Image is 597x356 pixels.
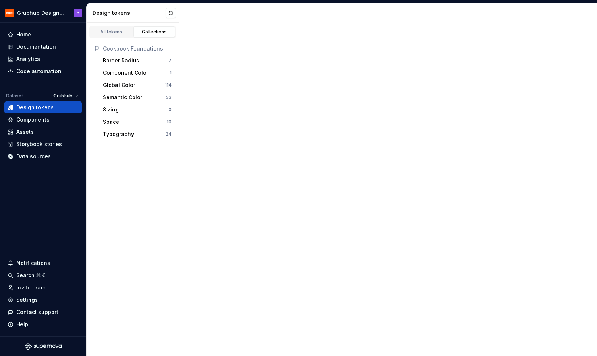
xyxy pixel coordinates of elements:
[4,53,82,65] a: Analytics
[103,118,119,126] div: Space
[4,126,82,138] a: Assets
[4,294,82,306] a: Settings
[92,9,166,17] div: Design tokens
[16,128,34,136] div: Assets
[169,107,172,113] div: 0
[16,104,54,111] div: Design tokens
[93,29,130,35] div: All tokens
[16,284,45,291] div: Invite team
[53,93,72,99] span: Grubhub
[4,29,82,41] a: Home
[4,151,82,162] a: Data sources
[4,269,82,281] button: Search ⌘K
[103,69,148,77] div: Component Color
[16,31,31,38] div: Home
[103,106,119,113] div: Sizing
[4,101,82,113] a: Design tokens
[6,93,23,99] div: Dataset
[103,130,134,138] div: Typography
[16,116,49,123] div: Components
[17,9,65,17] div: Grubhub Design System
[25,343,62,350] svg: Supernova Logo
[16,43,56,51] div: Documentation
[16,55,40,63] div: Analytics
[77,10,79,16] div: Y
[170,70,172,76] div: 1
[1,5,85,21] button: Grubhub Design SystemY
[103,45,172,52] div: Cookbook Foundations
[16,272,45,279] div: Search ⌘K
[4,41,82,53] a: Documentation
[100,67,174,79] button: Component Color1
[103,94,142,101] div: Semantic Color
[16,140,62,148] div: Storybook stories
[4,114,82,126] a: Components
[4,257,82,269] button: Notifications
[166,94,172,100] div: 53
[103,57,139,64] div: Border Radius
[5,9,14,17] img: 4e8d6f31-f5cf-47b4-89aa-e4dec1dc0822.png
[50,91,82,101] button: Grubhub
[4,282,82,294] a: Invite team
[100,91,174,103] button: Semantic Color53
[16,321,28,328] div: Help
[4,138,82,150] a: Storybook stories
[4,306,82,318] button: Contact support
[100,104,174,116] button: Sizing0
[166,131,172,137] div: 24
[16,68,61,75] div: Code automation
[16,153,51,160] div: Data sources
[16,259,50,267] div: Notifications
[100,116,174,128] button: Space10
[100,79,174,91] button: Global Color114
[165,82,172,88] div: 114
[16,296,38,304] div: Settings
[167,119,172,125] div: 10
[103,81,135,89] div: Global Color
[169,58,172,64] div: 7
[100,55,174,67] button: Border Radius7
[16,308,58,316] div: Contact support
[4,65,82,77] a: Code automation
[4,318,82,330] button: Help
[100,128,174,140] button: Typography24
[136,29,173,35] div: Collections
